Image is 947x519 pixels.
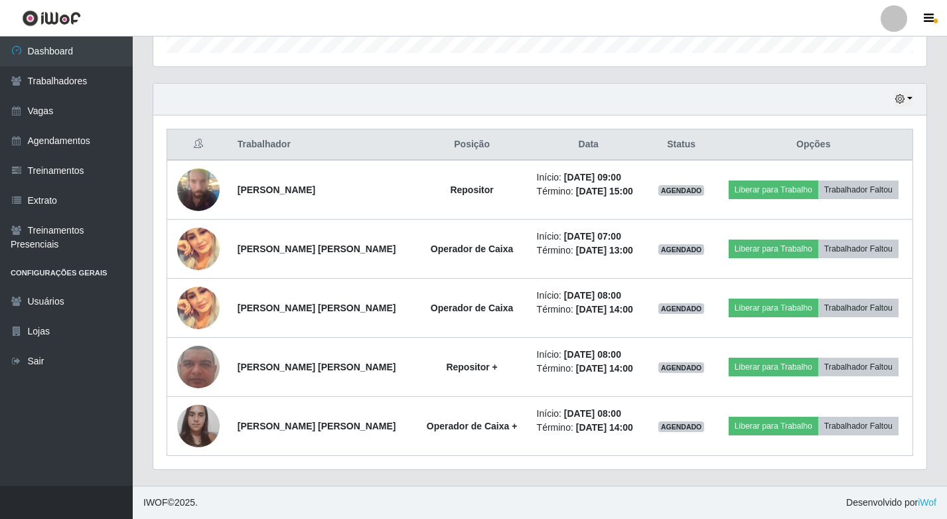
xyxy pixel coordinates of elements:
button: Trabalhador Faltou [818,358,899,376]
time: [DATE] 14:00 [576,304,633,315]
th: Posição [415,129,529,161]
span: AGENDADO [658,421,705,432]
a: iWof [918,497,936,508]
time: [DATE] 08:00 [564,408,621,419]
strong: [PERSON_NAME] [238,185,315,195]
time: [DATE] 08:00 [564,290,621,301]
span: Desenvolvido por [846,496,936,510]
strong: Operador de Caixa [431,244,514,254]
button: Liberar para Trabalho [729,240,818,258]
li: Início: [537,230,640,244]
time: [DATE] 09:00 [564,172,621,183]
th: Status [648,129,715,161]
button: Liberar para Trabalho [729,417,818,435]
strong: [PERSON_NAME] [PERSON_NAME] [238,303,396,313]
li: Início: [537,289,640,303]
li: Término: [537,244,640,258]
li: Término: [537,303,640,317]
strong: Repositor + [446,362,497,372]
button: Trabalhador Faltou [818,417,899,435]
img: 1747246245784.jpeg [177,287,220,329]
th: Data [529,129,648,161]
li: Término: [537,185,640,198]
button: Liberar para Trabalho [729,358,818,376]
strong: Operador de Caixa [431,303,514,313]
img: 1747246245784.jpeg [177,228,220,270]
time: [DATE] 15:00 [576,186,633,196]
li: Início: [537,348,640,362]
th: Trabalhador [230,129,415,161]
li: Início: [537,171,640,185]
span: AGENDADO [658,244,705,255]
li: Término: [537,362,640,376]
button: Trabalhador Faltou [818,299,899,317]
time: [DATE] 13:00 [576,245,633,256]
time: [DATE] 14:00 [576,422,633,433]
img: 1747740512982.jpeg [177,320,220,414]
span: AGENDADO [658,185,705,196]
strong: [PERSON_NAME] [PERSON_NAME] [238,244,396,254]
button: Trabalhador Faltou [818,240,899,258]
span: © 2025 . [143,496,198,510]
time: [DATE] 14:00 [576,363,633,374]
span: IWOF [143,497,168,508]
strong: Repositor [450,185,493,195]
img: 1734444279146.jpeg [177,398,220,454]
time: [DATE] 08:00 [564,349,621,360]
button: Liberar para Trabalho [729,181,818,199]
img: CoreUI Logo [22,10,81,27]
span: AGENDADO [658,362,705,373]
button: Liberar para Trabalho [729,299,818,317]
th: Opções [715,129,913,161]
img: 1746535301909.jpeg [177,161,220,218]
button: Trabalhador Faltou [818,181,899,199]
li: Início: [537,407,640,421]
span: AGENDADO [658,303,705,314]
time: [DATE] 07:00 [564,231,621,242]
strong: [PERSON_NAME] [PERSON_NAME] [238,362,396,372]
strong: Operador de Caixa + [427,421,518,431]
li: Término: [537,421,640,435]
strong: [PERSON_NAME] [PERSON_NAME] [238,421,396,431]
